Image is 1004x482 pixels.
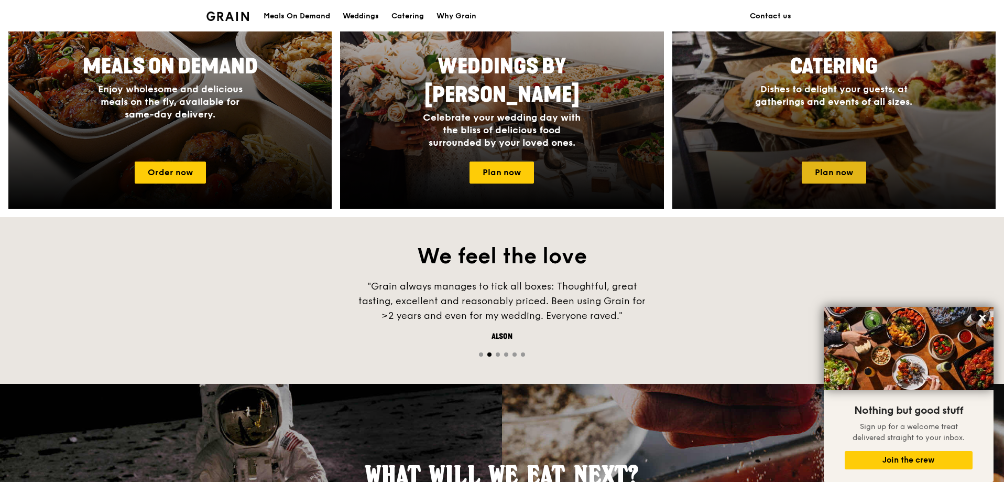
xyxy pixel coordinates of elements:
a: Plan now [470,162,534,184]
button: Join the crew [845,451,973,469]
a: Weddings [336,1,385,32]
span: Nothing but good stuff [854,404,963,417]
img: DSC07876-Edit02-Large.jpeg [824,307,994,390]
div: Why Grain [436,1,476,32]
span: Meals On Demand [83,54,258,79]
button: Close [974,309,991,326]
a: Why Grain [430,1,483,32]
div: Catering [391,1,424,32]
a: Plan now [802,162,866,184]
span: Go to slide 4 [504,352,508,357]
span: Go to slide 3 [496,352,500,357]
div: Weddings [343,1,379,32]
div: Alson [345,331,659,342]
span: Go to slide 6 [521,352,525,357]
a: Order now [135,162,206,184]
span: Celebrate your wedding day with the bliss of delicious food surrounded by your loved ones. [423,112,581,148]
a: Contact us [744,1,798,32]
span: Go to slide 2 [487,352,492,357]
span: Go to slide 1 [479,352,483,357]
span: Weddings by [PERSON_NAME] [424,54,580,108]
a: Catering [385,1,430,32]
div: "Grain always manages to tick all boxes: Thoughtful, great tasting, excellent and reasonably pric... [345,279,659,323]
span: Catering [790,54,878,79]
span: Dishes to delight your guests, at gatherings and events of all sizes. [755,83,912,108]
img: Grain [206,12,249,21]
span: Enjoy wholesome and delicious meals on the fly, available for same-day delivery. [98,83,243,120]
span: Sign up for a welcome treat delivered straight to your inbox. [853,422,965,442]
div: Meals On Demand [264,1,330,32]
span: Go to slide 5 [512,352,517,357]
